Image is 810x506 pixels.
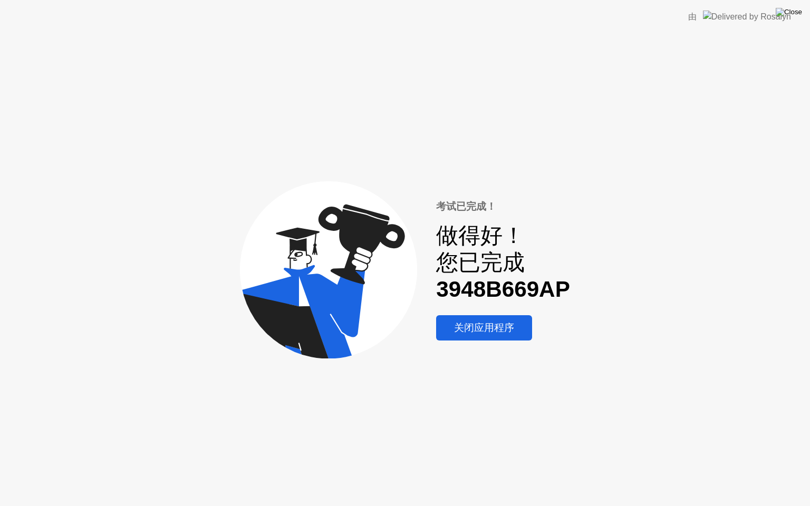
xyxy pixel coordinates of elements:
[436,315,532,340] button: 关闭应用程序
[439,321,529,335] div: 关闭应用程序
[436,222,570,303] div: 做得好！ 您已完成
[703,11,791,23] img: Delivered by Rosalyn
[436,199,570,215] div: 考试已完成！
[776,8,802,16] img: Close
[688,11,697,23] div: 由
[436,277,570,301] b: 3948B669AP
